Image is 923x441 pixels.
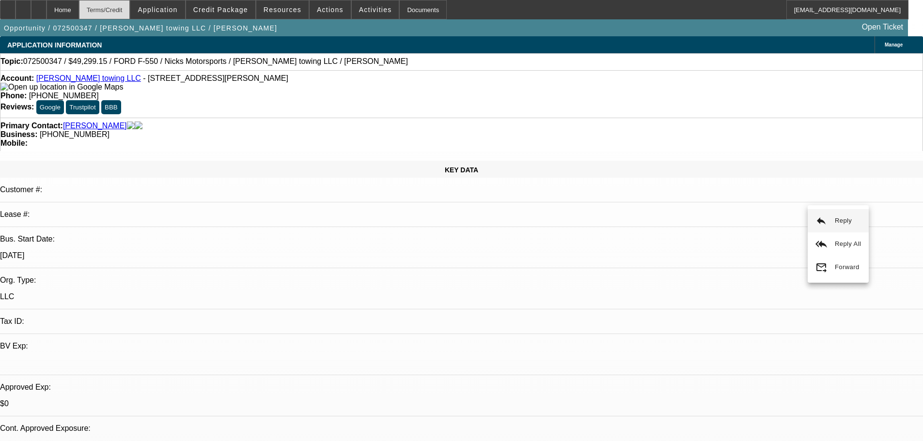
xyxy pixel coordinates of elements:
a: [PERSON_NAME] towing LLC [36,74,141,82]
button: Credit Package [186,0,255,19]
span: Opportunity / 072500347 / [PERSON_NAME] towing LLC / [PERSON_NAME] [4,24,277,32]
span: Forward [835,263,860,271]
button: Application [130,0,185,19]
button: Resources [256,0,309,19]
span: [PHONE_NUMBER] [29,91,99,100]
span: KEY DATA [445,166,478,174]
button: BBB [101,100,121,114]
strong: Topic: [0,57,23,66]
span: Credit Package [193,6,248,14]
button: Google [36,100,64,114]
span: Manage [885,42,903,47]
span: Application [138,6,177,14]
strong: Business: [0,130,37,138]
span: Reply All [835,240,861,247]
a: Open Ticket [858,19,907,35]
a: View Google Maps [0,83,123,91]
span: [PHONE_NUMBER] [40,130,110,138]
strong: Phone: [0,91,27,100]
strong: Reviews: [0,103,34,111]
strong: Account: [0,74,34,82]
span: 072500347 / $49,299.15 / FORD F-550 / Nicks Motorsports / [PERSON_NAME] towing LLC / [PERSON_NAME] [23,57,408,66]
strong: Mobile: [0,139,28,147]
strong: Primary Contact: [0,122,63,130]
span: APPLICATION INFORMATION [7,41,102,49]
span: Reply [835,217,852,224]
span: - [STREET_ADDRESS][PERSON_NAME] [143,74,288,82]
button: Trustpilot [66,100,99,114]
a: [PERSON_NAME] [63,122,127,130]
mat-icon: reply_all [815,238,827,250]
mat-icon: reply [815,215,827,227]
span: Activities [359,6,392,14]
button: Activities [352,0,399,19]
img: linkedin-icon.png [135,122,142,130]
mat-icon: forward_to_inbox [815,261,827,273]
img: Open up location in Google Maps [0,83,123,91]
img: facebook-icon.png [127,122,135,130]
span: Actions [317,6,344,14]
button: Actions [310,0,351,19]
span: Resources [264,6,301,14]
